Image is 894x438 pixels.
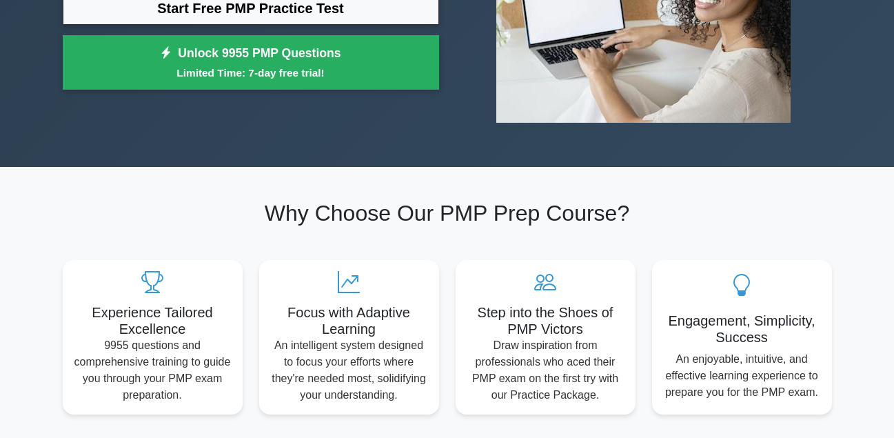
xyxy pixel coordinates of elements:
p: An enjoyable, intuitive, and effective learning experience to prepare you for the PMP exam. [663,351,821,401]
h5: Step into the Shoes of PMP Victors [467,304,624,337]
p: An intelligent system designed to focus your efforts where they're needed most, solidifying your ... [270,337,428,404]
h2: Why Choose Our PMP Prep Course? [63,200,832,226]
h5: Focus with Adaptive Learning [270,304,428,337]
h5: Experience Tailored Excellence [74,304,232,337]
h5: Engagement, Simplicity, Success [663,312,821,346]
a: Unlock 9955 PMP QuestionsLimited Time: 7-day free trial! [63,35,439,90]
p: 9955 questions and comprehensive training to guide you through your PMP exam preparation. [74,337,232,404]
small: Limited Time: 7-day free trial! [80,65,422,81]
p: Draw inspiration from professionals who aced their PMP exam on the first try with our Practice Pa... [467,337,624,404]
